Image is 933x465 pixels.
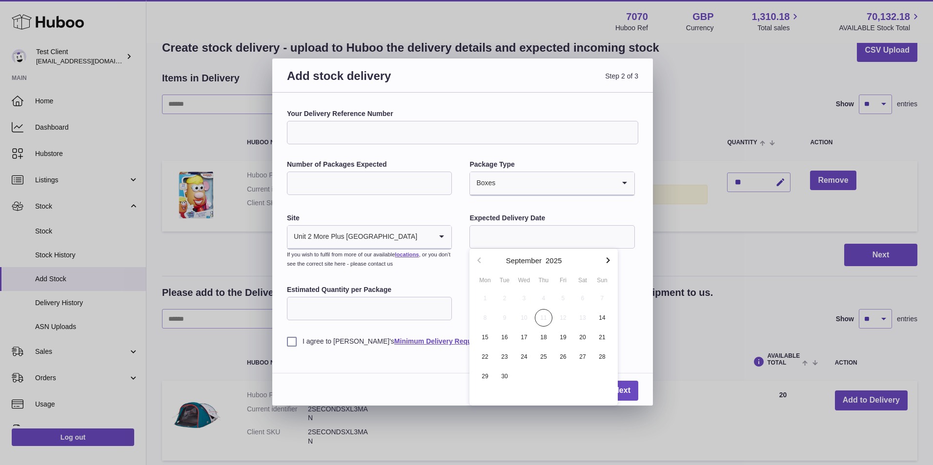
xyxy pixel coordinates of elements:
[287,285,452,294] label: Estimated Quantity per Package
[592,289,612,308] button: 7
[495,289,514,308] button: 2
[606,381,638,401] a: Next
[496,290,513,307] span: 2
[475,276,495,285] div: Mon
[514,308,534,328] button: 10
[534,328,553,347] button: 18
[287,160,452,169] label: Number of Packages Expected
[496,172,614,194] input: Search for option
[470,172,634,195] div: Search for option
[496,368,513,385] span: 30
[573,347,592,367] button: 27
[554,329,572,346] span: 19
[574,290,591,307] span: 6
[287,68,463,95] h3: Add stock delivery
[476,368,494,385] span: 29
[553,328,573,347] button: 19
[475,367,495,386] button: 29
[534,289,553,308] button: 4
[593,348,611,366] span: 28
[476,309,494,327] span: 8
[553,276,573,285] div: Fri
[535,348,552,366] span: 25
[287,226,418,248] span: Unit 2 More Plus [GEOGRAPHIC_DATA]
[394,337,500,345] a: Minimum Delivery Requirements
[475,328,495,347] button: 15
[496,329,513,346] span: 16
[592,276,612,285] div: Sun
[593,290,611,307] span: 7
[287,337,638,346] label: I agree to [PERSON_NAME]'s
[395,252,419,257] a: locations
[476,329,494,346] span: 15
[574,309,591,327] span: 13
[554,309,572,327] span: 12
[574,348,591,366] span: 27
[514,347,534,367] button: 24
[495,347,514,367] button: 23
[534,347,553,367] button: 25
[495,367,514,386] button: 30
[534,276,553,285] div: Thu
[554,348,572,366] span: 26
[476,290,494,307] span: 1
[496,309,513,327] span: 9
[573,289,592,308] button: 6
[475,347,495,367] button: 22
[553,308,573,328] button: 12
[554,290,572,307] span: 5
[469,160,634,169] label: Package Type
[573,308,592,328] button: 13
[574,329,591,346] span: 20
[515,290,533,307] span: 3
[573,276,592,285] div: Sat
[514,276,534,285] div: Wed
[514,289,534,308] button: 3
[495,308,514,328] button: 9
[535,329,552,346] span: 18
[495,276,514,285] div: Tue
[287,226,451,249] div: Search for option
[515,329,533,346] span: 17
[463,68,638,95] span: Step 2 of 3
[475,289,495,308] button: 1
[470,172,496,194] span: Boxes
[475,308,495,328] button: 8
[495,328,514,347] button: 16
[476,348,494,366] span: 22
[506,257,542,264] button: September
[535,309,552,327] span: 11
[496,348,513,366] span: 23
[553,347,573,367] button: 26
[469,213,634,223] label: Expected Delivery Date
[593,309,611,327] span: 14
[534,308,553,328] button: 11
[592,308,612,328] button: 14
[418,226,432,248] input: Search for option
[514,328,534,347] button: 17
[515,348,533,366] span: 24
[593,329,611,346] span: 21
[515,309,533,327] span: 10
[287,109,638,118] label: Your Delivery Reference Number
[592,347,612,367] button: 28
[592,328,612,347] button: 21
[553,289,573,308] button: 5
[287,252,450,267] small: If you wish to fulfil from more of our available , or you don’t see the correct site here - pleas...
[546,257,562,264] button: 2025
[287,213,452,223] label: Site
[535,290,552,307] span: 4
[573,328,592,347] button: 20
